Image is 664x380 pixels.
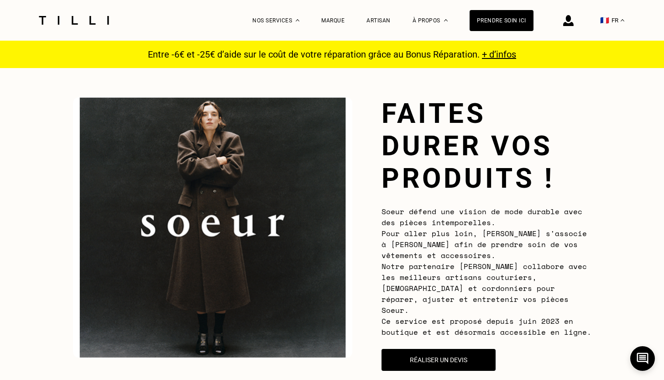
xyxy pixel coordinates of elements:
h1: Faites durer vos produits ! [382,97,591,195]
img: Menu déroulant [296,19,299,21]
a: Artisan [366,17,391,24]
a: Marque [321,17,345,24]
img: Menu déroulant à propos [444,19,448,21]
p: Entre -6€ et -25€ d’aide sur le coût de votre réparation grâce au Bonus Réparation. [142,49,522,60]
button: Réaliser un devis [382,349,496,371]
img: Logo du service de couturière Tilli [36,16,112,25]
span: Soeur défend une vision de mode durable avec des pièces intemporelles. Pour aller plus loin, [PER... [382,206,591,338]
img: icône connexion [563,15,574,26]
img: menu déroulant [621,19,624,21]
span: 🇫🇷 [600,16,609,25]
a: Prendre soin ici [470,10,533,31]
a: + d’infos [482,49,516,60]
